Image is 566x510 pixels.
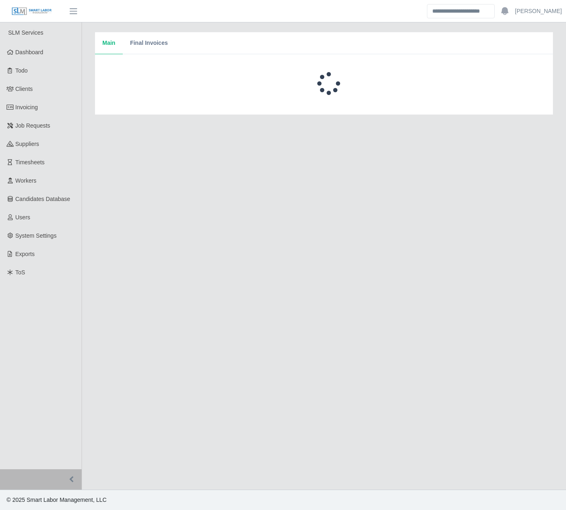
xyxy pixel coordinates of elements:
span: SLM Services [8,29,43,36]
span: Invoicing [15,104,38,110]
span: Todo [15,67,28,74]
span: Candidates Database [15,196,71,202]
span: Dashboard [15,49,44,55]
span: Job Requests [15,122,51,129]
span: Workers [15,177,37,184]
span: © 2025 Smart Labor Management, LLC [7,497,106,503]
span: ToS [15,269,25,276]
img: SLM Logo [11,7,52,16]
button: Main [95,32,123,54]
input: Search [427,4,495,18]
span: Timesheets [15,159,45,166]
button: Final Invoices [123,32,175,54]
span: Exports [15,251,35,257]
span: System Settings [15,232,57,239]
span: Users [15,214,31,221]
a: [PERSON_NAME] [515,7,562,15]
span: Suppliers [15,141,39,147]
span: Clients [15,86,33,92]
